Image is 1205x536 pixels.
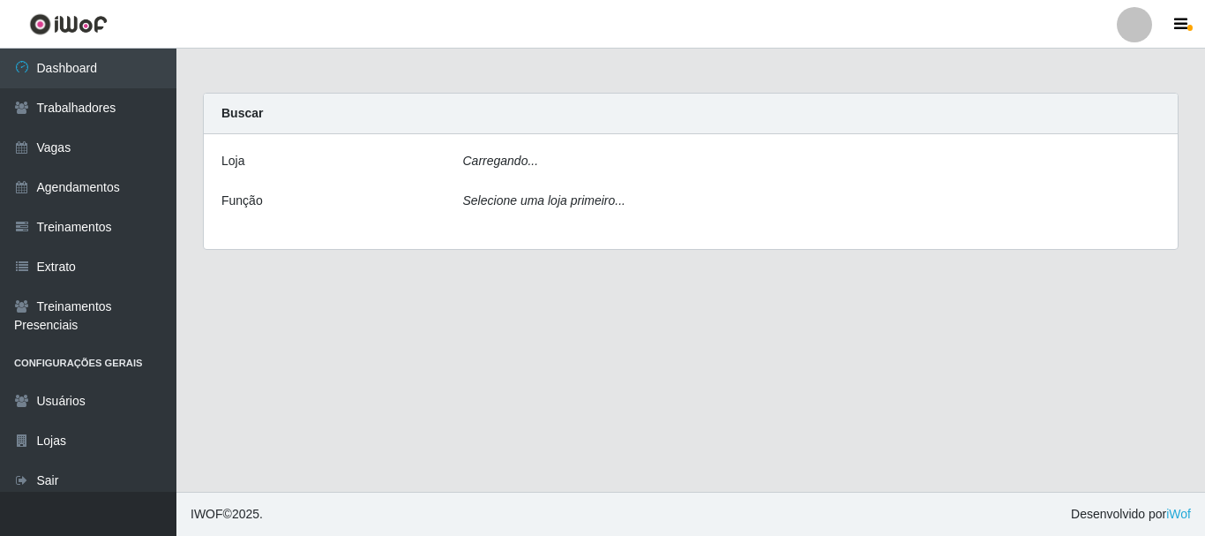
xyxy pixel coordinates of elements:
label: Loja [221,152,244,170]
strong: Buscar [221,106,263,120]
img: CoreUI Logo [29,13,108,35]
i: Carregando... [463,154,539,168]
i: Selecione uma loja primeiro... [463,193,625,208]
a: iWof [1166,507,1191,521]
span: IWOF [191,507,223,521]
span: Desenvolvido por [1071,505,1191,524]
span: © 2025 . [191,505,263,524]
label: Função [221,192,263,210]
